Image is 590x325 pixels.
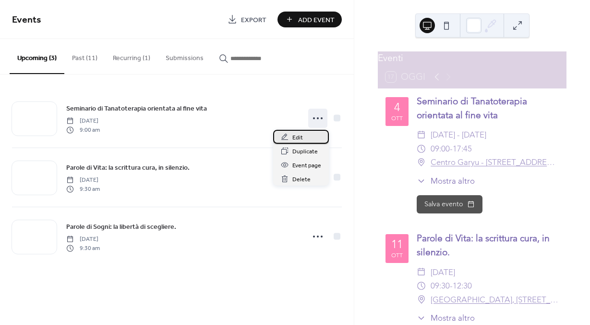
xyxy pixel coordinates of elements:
span: 9:30 am [66,244,100,252]
a: Export [220,12,274,27]
button: ​Mostra altro [417,312,475,324]
a: Parole di Sogni: la libertà di scegliere. [66,221,176,232]
button: Recurring (1) [105,39,158,73]
div: ​ [417,128,426,142]
span: - [450,279,453,293]
span: Duplicate [292,147,318,157]
span: Parole di Vita: la scrittura cura, in silenzio. [66,163,190,173]
span: [DATE] [66,117,100,125]
span: [DATE] - [DATE] [431,128,486,142]
div: ott [391,252,403,258]
button: Salva evento [417,195,482,213]
span: Add Event [298,15,335,25]
div: ott [391,115,403,121]
span: - [450,142,453,156]
span: [DATE] [431,265,455,279]
span: Delete [292,175,311,185]
div: Eventi [378,51,566,65]
span: Export [241,15,266,25]
a: Seminario di Tanatoterapia orientata al fine vita [66,103,207,114]
button: Submissions [158,39,211,73]
div: Parole di Vita: la scrittura cura, in silenzio. [417,232,559,260]
div: ​ [417,175,426,187]
span: Mostra altro [431,175,475,187]
span: Edit [292,133,303,143]
span: 09:00 [431,142,450,156]
div: Seminario di Tanatoterapia orientata al fine vita [417,95,559,123]
button: Upcoming (3) [10,39,64,74]
a: Parole di Vita: la scrittura cura, in silenzio. [66,162,190,173]
div: 4 [394,101,400,113]
span: Events [12,11,41,29]
div: ​ [417,265,426,279]
span: [DATE] [66,176,100,185]
div: ​ [417,312,426,324]
div: ​ [417,155,426,169]
div: ​ [417,142,426,156]
span: Mostra altro [431,312,475,324]
div: 11 [391,238,403,250]
span: 9:00 am [66,125,100,134]
span: 09:30 [431,279,450,293]
span: 17:45 [453,142,472,156]
a: Centro Garyu - [STREET_ADDRESS][PERSON_NAME] [431,155,559,169]
span: Seminario di Tanatoterapia orientata al fine vita [66,104,207,114]
button: Add Event [277,12,342,27]
span: [DATE] [66,235,100,244]
button: Past (11) [64,39,105,73]
span: 12:30 [453,279,472,293]
div: ​ [417,293,426,307]
a: [GEOGRAPHIC_DATA], [STREET_ADDRESS] [431,293,559,307]
button: ​Mostra altro [417,175,475,187]
div: ​ [417,279,426,293]
span: 9:30 am [66,185,100,193]
span: Parole di Sogni: la libertà di scegliere. [66,222,176,232]
span: Event page [292,161,321,171]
